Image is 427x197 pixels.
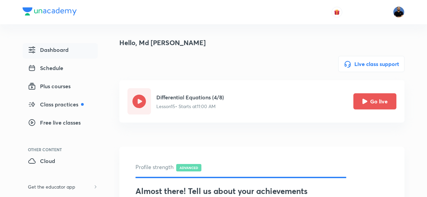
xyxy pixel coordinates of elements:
span: Cloud [28,157,55,165]
h3: Almost there! Tell us about your achievements [135,186,388,196]
h5: Profile strength [135,163,388,171]
iframe: Help widget launcher [367,171,420,190]
p: Lesson 15 • Starts at 11:00 AM [156,103,224,110]
span: Class practices [28,100,84,108]
h4: Hello, Md [PERSON_NAME] [119,38,206,48]
span: Free live classes [28,119,81,127]
img: Md Afroj [393,6,404,18]
span: Schedule [28,64,63,72]
span: Plus courses [28,82,71,90]
a: Class practices [23,98,98,113]
a: Cloud [23,154,98,170]
img: avatar [334,9,340,15]
img: Company Logo [23,7,77,15]
a: Free live classes [23,116,98,131]
button: Go live [353,93,396,109]
a: Plus courses [23,79,98,95]
button: avatar [332,7,342,18]
span: ADVANCED [176,164,201,171]
span: Dashboard [28,46,69,54]
div: Other Content [28,147,98,152]
h5: Differential Equations (4/8) [156,93,224,101]
a: Schedule [23,61,98,77]
a: Dashboard [23,43,98,59]
h6: Get the educator app [23,180,81,193]
button: Live class support [338,56,404,72]
a: Company Logo [23,7,77,17]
